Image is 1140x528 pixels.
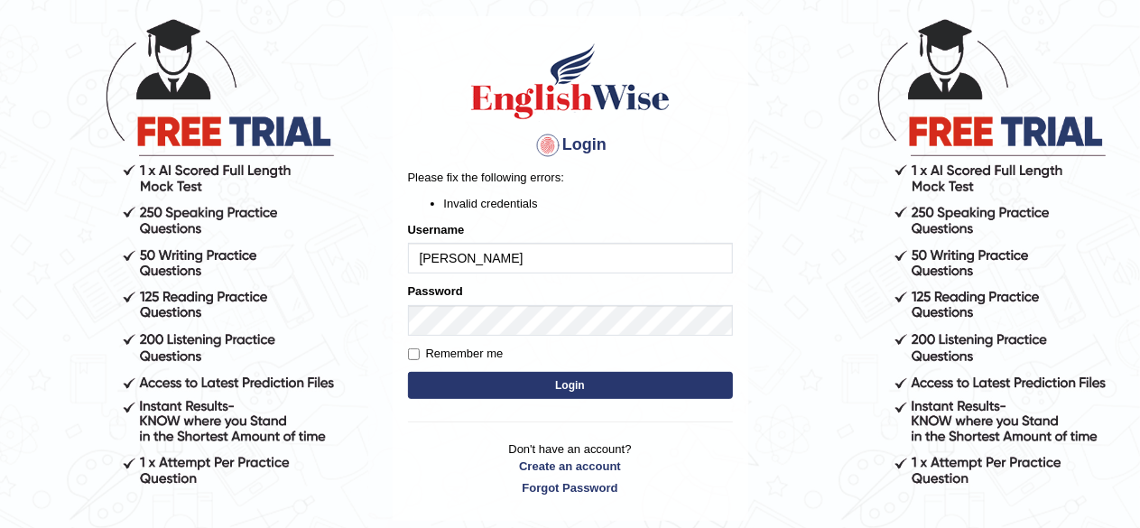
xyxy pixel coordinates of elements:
input: Remember me [408,348,420,360]
button: Login [408,372,733,399]
p: Please fix the following errors: [408,169,733,186]
p: Don't have an account? [408,440,733,496]
label: Password [408,283,463,300]
label: Remember me [408,345,504,363]
img: Logo of English Wise sign in for intelligent practice with AI [468,41,673,122]
a: Create an account [408,458,733,475]
label: Username [408,221,465,238]
li: Invalid credentials [444,195,733,212]
h4: Login [408,131,733,160]
a: Forgot Password [408,479,733,496]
